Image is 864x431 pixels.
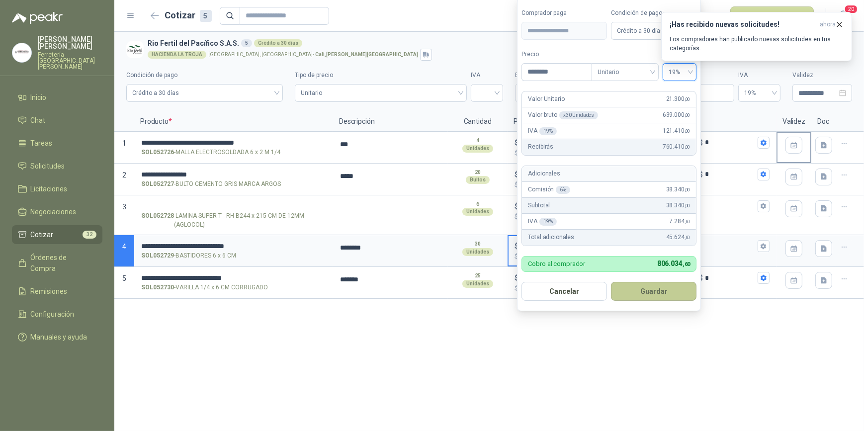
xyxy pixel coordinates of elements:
span: Negociaciones [31,206,77,217]
label: IVA [738,71,780,80]
button: Guardar [611,282,696,301]
p: 25 [475,272,481,280]
input: Incluido $ [705,171,756,178]
strong: SOL052727 [141,179,174,189]
span: ,60 [685,235,691,240]
span: 7.284 [670,217,691,226]
label: Precio [521,50,591,59]
span: 5 [122,274,126,282]
input: Incluido $ [705,274,756,282]
span: 19% [744,86,775,100]
p: IVA [528,217,556,226]
p: - BULTO CEMENTO GRIS MARCA ARGOS [141,179,281,189]
span: Licitaciones [31,183,68,194]
p: Precio [508,112,622,132]
a: Manuales y ayuda [12,328,102,346]
button: Publicar cotizaciones [730,6,814,25]
button: Cancelar [521,282,607,301]
p: - LAMINA SUPER T - RH B244 x 215 CM DE 12MM (AGLOCOL) [141,211,326,230]
button: Incluido $ [758,272,770,284]
p: [GEOGRAPHIC_DATA], [GEOGRAPHIC_DATA] - [208,52,418,57]
p: IVA [528,126,556,136]
span: ,00 [685,112,691,118]
p: - VARILLA 1/4 x 6 CM CORRUGADO [141,283,268,292]
button: Incluido $ [758,169,770,180]
h2: Cotizar [165,8,212,22]
span: 639.000 [663,110,691,120]
span: Chat [31,115,46,126]
input: Flex $ [696,202,756,210]
span: Unitario [598,65,653,80]
a: Tareas [12,134,102,153]
p: $ [515,252,615,261]
p: Ferretería [GEOGRAPHIC_DATA][PERSON_NAME] [38,52,102,70]
span: ,00 [685,128,691,134]
p: Descripción [333,112,448,132]
strong: Cali , [PERSON_NAME][GEOGRAPHIC_DATA] [315,52,418,57]
span: Unitario [301,86,461,100]
span: ,00 [685,187,691,192]
span: ,00 [685,203,691,208]
div: 5 [241,39,252,47]
span: ,60 [685,219,691,224]
div: Bultos [466,176,490,184]
button: ¡Has recibido nuevas solicitudes!ahora Los compradores han publicado nuevas solicitudes en tus ca... [661,12,852,61]
span: 4 [122,243,126,251]
strong: SOL052726 [141,148,174,157]
span: Remisiones [31,286,68,297]
span: Tareas [31,138,53,149]
a: Configuración [12,305,102,324]
div: 19 % [539,218,557,226]
a: Negociaciones [12,202,102,221]
p: Los compradores han publicado nuevas solicitudes en tus categorías. [670,35,844,53]
div: 5 [200,10,212,22]
label: Condición de pago [611,8,696,18]
label: Validez [792,71,852,80]
h3: ¡Has recibido nuevas solicitudes! [670,20,816,29]
p: $ [515,272,518,283]
span: 38.340 [666,201,691,210]
label: Tipo de precio [295,71,467,80]
div: Crédito a 30 días [254,39,302,47]
img: Company Logo [12,43,31,62]
span: Crédito a 30 días [132,86,277,100]
span: 45.624 [666,233,691,242]
p: Adicionales [528,169,560,178]
label: Condición de pago [126,71,283,80]
a: Cotizar32 [12,225,102,244]
p: Recibirás [528,142,553,152]
span: Órdenes de Compra [31,252,93,274]
img: Company Logo [126,41,144,58]
p: $ [515,180,615,190]
p: Subtotal [528,201,550,210]
p: $ [515,212,615,222]
div: Unidades [462,280,493,288]
p: - MALLA ELECTROSOLDADA 6 x 2 M 1/4 [141,148,280,157]
img: Logo peakr [12,12,63,24]
button: 20 [834,7,852,25]
p: Valor Unitario [528,94,564,104]
input: SOL052729-BASTIDORES 6 x 6 CM [141,243,326,250]
p: Cantidad [448,112,508,132]
span: 3 [122,203,126,211]
p: Doc [811,112,836,132]
input: SOL052728-LAMINA SUPER T - RH B244 x 215 CM DE 12MM (AGLOCOL) [141,203,326,210]
a: Órdenes de Compra [12,248,102,278]
span: ,00 [685,144,691,150]
p: Valor bruto [528,110,598,120]
span: 20 [844,4,858,14]
p: Producto [134,112,333,132]
span: 760.410 [663,142,691,152]
input: Flex $ [696,243,756,250]
p: [PERSON_NAME] [PERSON_NAME] [38,36,102,50]
label: Comprador paga [521,8,607,18]
p: Total adicionales [528,233,574,242]
p: Cobro al comprador [528,260,585,267]
p: $ [515,284,615,293]
a: Chat [12,111,102,130]
p: 30 [475,240,481,248]
div: Unidades [462,145,493,153]
span: 806.034 [657,259,691,267]
label: IVA [471,71,503,80]
p: $ [515,169,518,180]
